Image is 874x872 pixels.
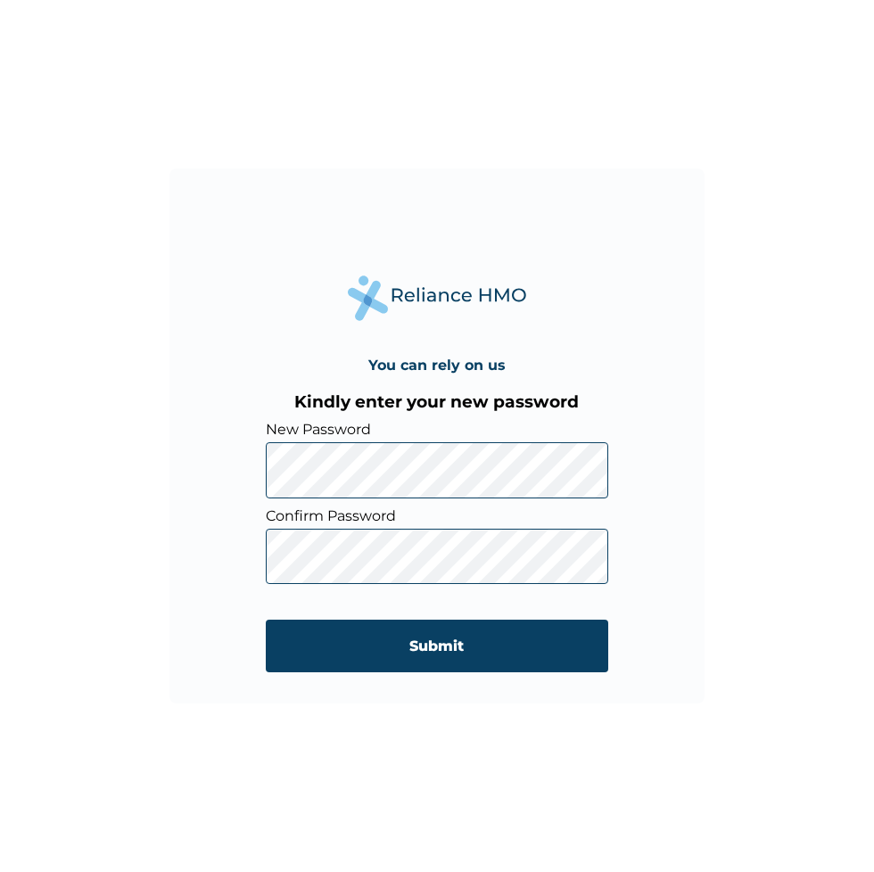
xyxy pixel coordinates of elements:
label: New Password [266,421,608,438]
label: Confirm Password [266,507,608,524]
h4: You can rely on us [368,357,506,374]
input: Submit [266,620,608,672]
img: Reliance Health's Logo [348,276,526,321]
h3: Kindly enter your new password [266,391,608,412]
